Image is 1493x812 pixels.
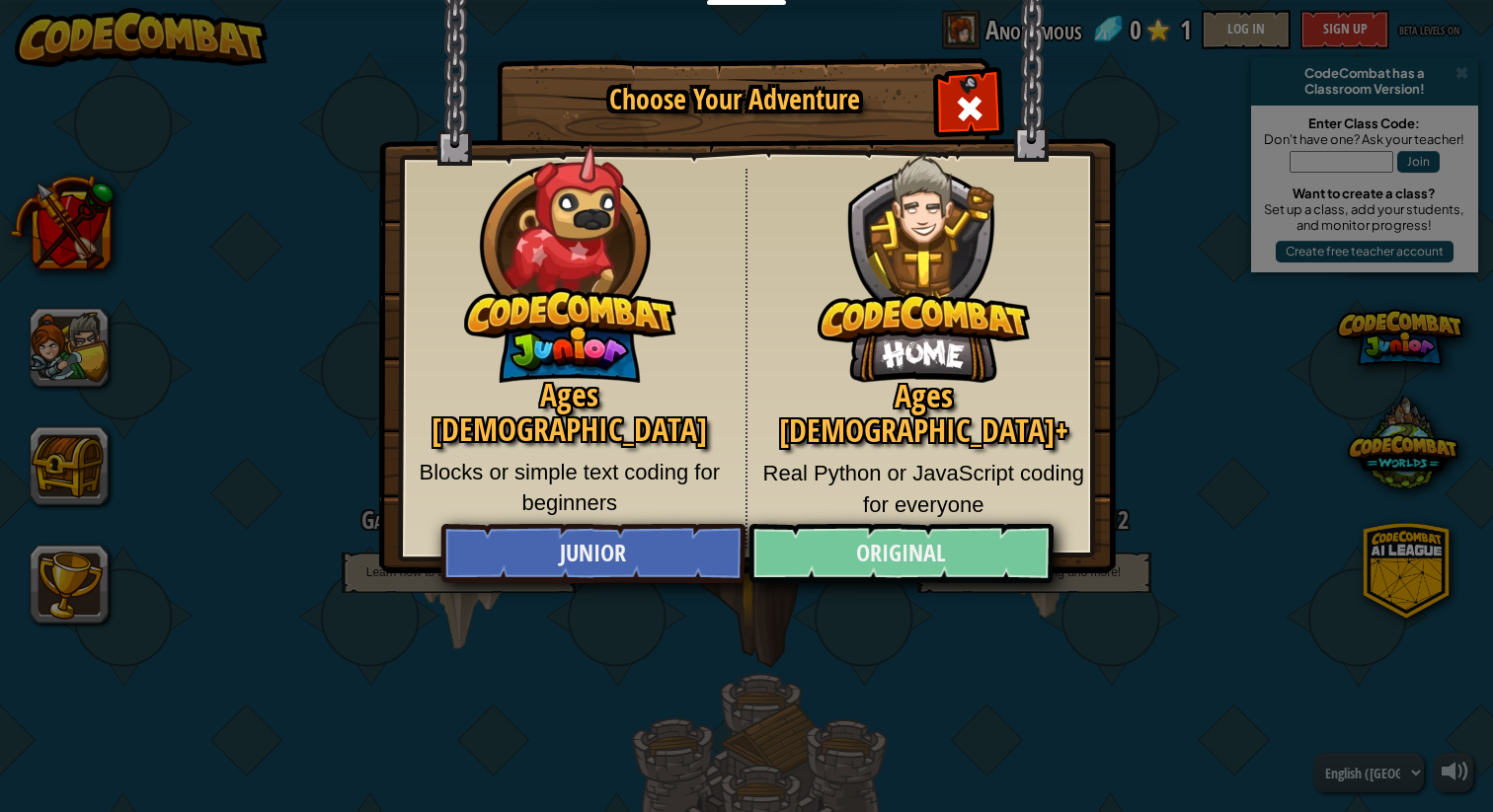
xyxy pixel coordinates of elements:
[409,378,731,447] h2: Ages [DEMOGRAPHIC_DATA]
[818,123,1030,383] img: CodeCombat Original hero character
[440,524,745,583] a: Junior
[762,379,1086,448] h2: Ages [DEMOGRAPHIC_DATA]+
[762,458,1086,520] p: Real Python or JavaScript coding for everyone
[748,524,1053,583] a: Original
[464,131,676,383] img: CodeCombat Junior hero character
[938,75,1000,137] div: Close modal
[409,457,731,519] p: Blocks or simple text coding for beginners
[532,85,937,115] h1: Choose Your Adventure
